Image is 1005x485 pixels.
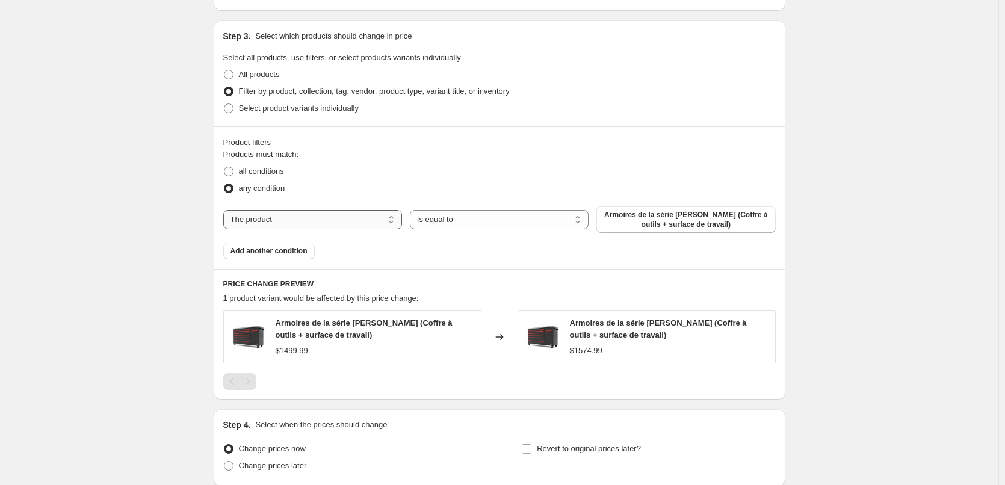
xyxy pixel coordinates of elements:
img: Serie_FusionPro_Barrett-Jackson_coffre_a_outils_surface_de_travail_80x.jpg [524,319,560,355]
div: Product filters [223,137,776,149]
h6: PRICE CHANGE PREVIEW [223,279,776,289]
span: Armoires de la série [PERSON_NAME] (Coffre à outils + surface de travail) [604,210,768,229]
div: $1499.99 [276,345,308,357]
p: Select which products should change in price [255,30,412,42]
nav: Pagination [223,373,256,390]
span: Filter by product, collection, tag, vendor, product type, variant title, or inventory [239,87,510,96]
span: All products [239,70,280,79]
h2: Step 4. [223,419,251,431]
h2: Step 3. [223,30,251,42]
span: Select product variants individually [239,103,359,113]
span: Change prices now [239,444,306,453]
span: Select all products, use filters, or select products variants individually [223,53,461,62]
span: 1 product variant would be affected by this price change: [223,294,419,303]
img: Serie_FusionPro_Barrett-Jackson_coffre_a_outils_surface_de_travail_80x.jpg [230,319,266,355]
span: Change prices later [239,461,307,470]
span: all conditions [239,167,284,176]
span: Armoires de la série [PERSON_NAME] (Coffre à outils + surface de travail) [570,318,747,339]
span: Revert to original prices later? [537,444,641,453]
span: any condition [239,184,285,193]
span: Products must match: [223,150,299,159]
p: Select when the prices should change [255,419,387,431]
span: Add another condition [230,246,308,256]
button: Add another condition [223,242,315,259]
button: Armoires de la série Barrett-Jackson (Coffre à outils + surface de travail) [596,206,775,233]
div: $1574.99 [570,345,602,357]
span: Armoires de la série [PERSON_NAME] (Coffre à outils + surface de travail) [276,318,453,339]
